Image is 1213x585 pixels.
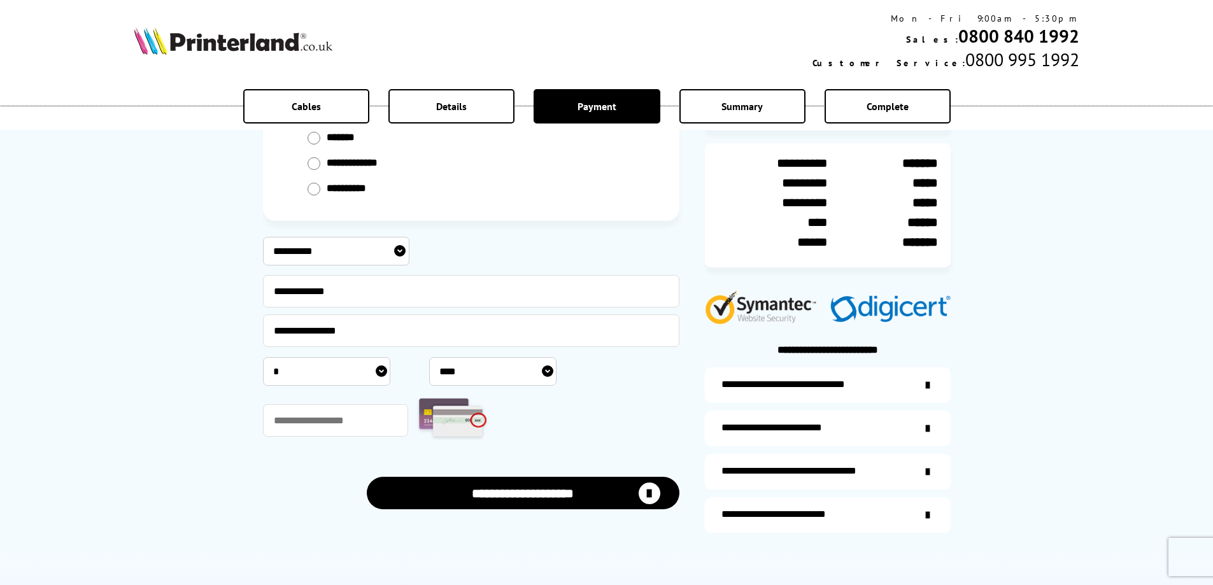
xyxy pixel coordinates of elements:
[292,100,321,113] span: Cables
[721,100,763,113] span: Summary
[134,27,332,55] img: Printerland Logo
[867,100,909,113] span: Complete
[705,367,951,403] a: additional-ink
[906,34,958,45] span: Sales:
[705,497,951,533] a: secure-website
[958,24,1079,48] a: 0800 840 1992
[812,57,965,69] span: Customer Service:
[965,48,1079,71] span: 0800 995 1992
[436,100,467,113] span: Details
[578,100,616,113] span: Payment
[705,454,951,490] a: additional-cables
[705,411,951,446] a: items-arrive
[812,13,1079,24] div: Mon - Fri 9:00am - 5:30pm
